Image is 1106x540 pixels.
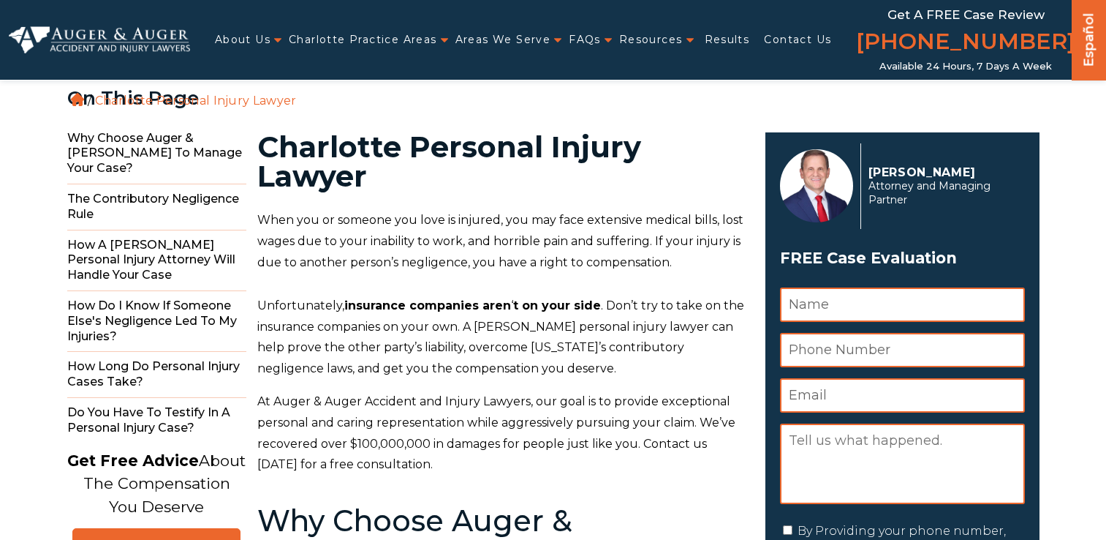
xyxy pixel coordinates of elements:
[856,26,1075,61] a: [PHONE_NUMBER]
[257,296,748,380] p: Unfortunately, ‘ . Don’t try to take on the insurance companies on your own. A [PERSON_NAME] pers...
[780,288,1025,322] input: Name
[780,378,1025,413] input: Email
[67,124,246,184] span: Why Choose Auger & [PERSON_NAME] to Manage Your Case?
[67,449,246,519] p: About The Compensation You Deserve
[215,25,270,55] a: About Us
[455,25,551,55] a: Areas We Serve
[289,25,437,55] a: Charlotte Practice Areas
[780,244,1025,272] h3: FREE Case Evaluation
[67,184,246,230] span: The Contributory Negligence Rule
[67,398,246,443] span: Do You Have to Testify in a Personal Injury Case?
[71,93,84,106] a: Home
[67,451,199,470] strong: Get Free Advice
[257,132,748,191] h1: Charlotte Personal Injury Lawyer
[91,94,300,108] li: Charlotte Personal Injury Lawyer
[569,25,601,55] a: FAQs
[705,25,750,55] a: Results
[764,25,831,55] a: Contact Us
[619,25,683,55] a: Resources
[9,26,190,54] img: Auger & Auger Accident and Injury Lawyers Logo
[257,210,748,273] p: When you or someone you love is injured, you may face extensive medical bills, lost wages due to ...
[868,165,1017,179] p: [PERSON_NAME]
[257,391,748,476] p: At Auger & Auger Accident and Injury Lawyers, our goal is to provide exceptional personal and car...
[67,291,246,352] span: How do I Know if Someone Else's Negligence Led to My Injuries?
[780,333,1025,367] input: Phone Number
[879,61,1052,72] span: Available 24 Hours, 7 Days a Week
[780,149,853,222] img: Herbert Auger
[868,179,1017,207] span: Attorney and Managing Partner
[67,230,246,291] span: How a [PERSON_NAME] Personal Injury Attorney Will Handle Your Case
[344,299,511,312] strong: insurance companies aren
[67,352,246,398] span: How Long do Personal Injury Cases Take?
[513,299,601,312] strong: t on your side
[887,7,1045,22] span: Get a FREE Case Review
